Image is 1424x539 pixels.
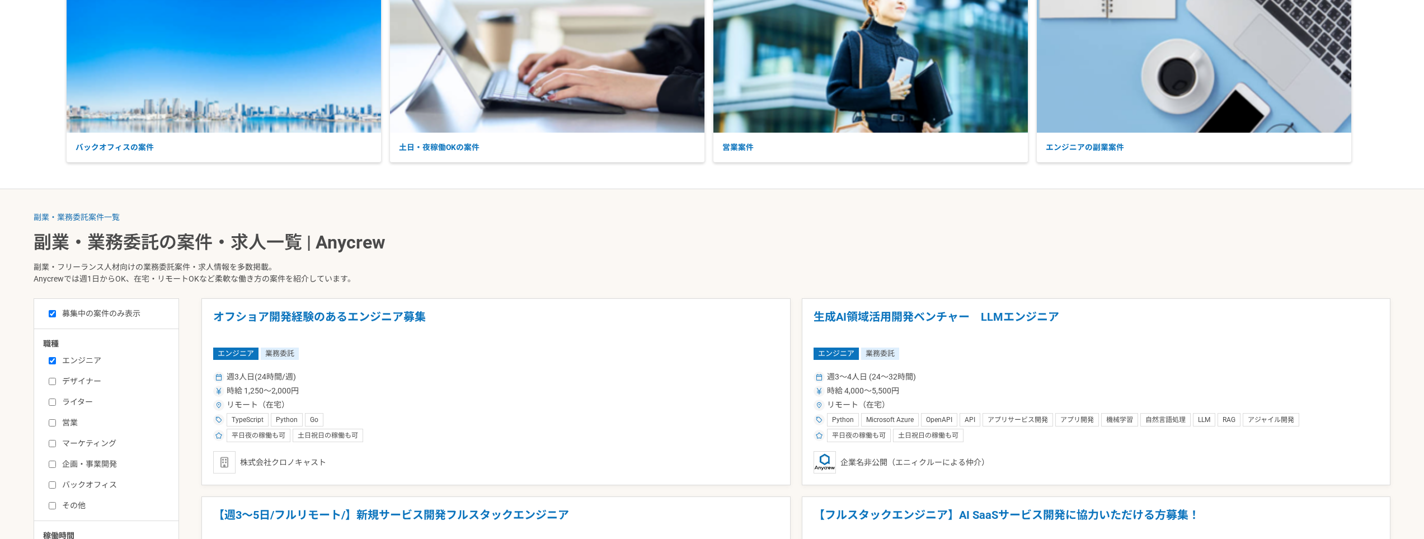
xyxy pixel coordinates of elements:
[827,429,891,442] div: 平日夜の稼働も可
[49,438,177,449] label: マーケティング
[213,508,779,537] h1: 【週3〜5日/フルリモート/】新規サービス開発フルスタックエンジニア
[1037,133,1351,162] p: エンジニアの副業案件
[1198,416,1210,425] span: LLM
[49,440,56,447] input: マーケティング
[213,348,259,360] span: エンジニア
[814,451,1379,474] div: 企業名非公開（エニィクルーによる仲介）
[814,451,836,474] img: logo_text_blue_01.png
[49,378,56,385] input: デザイナー
[832,416,854,425] span: Python
[49,399,56,406] input: ライター
[310,416,318,425] span: Go
[215,432,222,439] img: ico_star-c4f7eedc.svg
[816,432,823,439] img: ico_star-c4f7eedc.svg
[49,376,177,387] label: デザイナー
[49,308,140,320] label: 募集中の案件のみ表示
[34,213,120,222] a: 副業・業務委託案件一覧
[713,133,1028,162] p: 営業案件
[1248,416,1294,425] span: アジャイル開発
[816,374,823,381] img: ico_calendar-4541a85f.svg
[49,310,56,317] input: 募集中の案件のみ表示
[861,348,899,360] span: 業務委託
[34,232,1390,252] h1: 副業・業務委託の案件・求人一覧 | Anycrew
[43,339,59,348] span: 職種
[49,481,56,489] input: バックオフィス
[49,500,177,512] label: その他
[1106,416,1133,425] span: 機械学習
[293,429,363,442] div: 土日祝日の稼働も可
[227,429,290,442] div: 平日夜の稼働も可
[965,416,975,425] span: API
[1060,416,1094,425] span: アプリ開発
[866,416,914,425] span: Microsoft Azure
[213,451,236,474] img: default_org_logo-42cde973f59100197ec2c8e796e4974ac8490bb5b08a0eb061ff975e4574aa76.png
[227,385,299,397] span: 時給 1,250〜2,000円
[827,399,890,411] span: リモート（在宅）
[261,348,299,360] span: 業務委託
[227,399,289,411] span: リモート（在宅）
[276,416,298,425] span: Python
[814,310,1379,339] h1: 生成AI領域活用開発ベンチャー LLMエンジニア
[49,461,56,468] input: 企画・事業開発
[827,385,899,397] span: 時給 4,000〜5,500円
[215,374,222,381] img: ico_calendar-4541a85f.svg
[49,419,56,426] input: 営業
[1145,416,1186,425] span: 自然言語処理
[215,388,222,395] img: ico_currency_yen-76ea2c4c.svg
[49,417,177,429] label: 営業
[893,429,964,442] div: 土日祝日の稼働も可
[814,348,859,360] span: エンジニア
[1223,416,1235,425] span: RAG
[213,310,779,339] h1: オフショア開発経験のあるエンジニア募集
[814,508,1379,537] h1: 【フルスタックエンジニア】AI SaaSサービス開発に協力いただける方募集！
[988,416,1048,425] span: アプリサービス開発
[390,133,704,162] p: 土日・夜稼働OKの案件
[34,252,1390,298] p: 副業・フリーランス人材向けの業務委託案件・求人情報を多数掲載。 Anycrewでは週1日からOK、在宅・リモートOKなど柔軟な働き方の案件を紹介しています。
[827,371,916,383] span: 週3〜4人日 (24〜32時間)
[67,133,381,162] p: バックオフィスの案件
[49,458,177,470] label: 企画・事業開発
[816,388,823,395] img: ico_currency_yen-76ea2c4c.svg
[816,416,823,423] img: ico_tag-f97210f0.svg
[213,451,779,474] div: 株式会社クロノキャスト
[227,371,296,383] span: 週3人日(24時間/週)
[49,502,56,509] input: その他
[215,416,222,423] img: ico_tag-f97210f0.svg
[215,402,222,409] img: ico_location_pin-352ac629.svg
[816,402,823,409] img: ico_location_pin-352ac629.svg
[49,479,177,491] label: バックオフィス
[232,416,264,425] span: TypeScript
[926,416,952,425] span: OpenAPI
[49,396,177,408] label: ライター
[49,357,56,364] input: エンジニア
[49,355,177,367] label: エンジニア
